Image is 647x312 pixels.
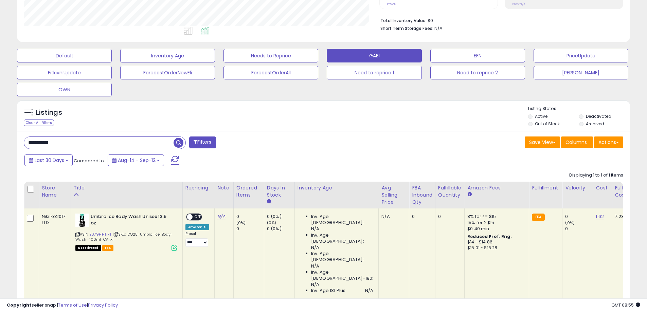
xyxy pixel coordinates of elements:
button: ForecastOrderNewEli [120,66,215,79]
a: 1.62 [596,213,604,220]
div: Amazon Fees [467,184,526,191]
span: N/A [311,263,319,269]
div: Velocity [565,184,590,191]
div: 0 (0%) [267,214,294,220]
span: All listings that are unavailable for purchase on Amazon for any reason other than out-of-stock [75,245,101,251]
span: Inv. Age [DEMOGRAPHIC_DATA]: [311,232,373,244]
button: ForecastOrderAll [223,66,318,79]
span: Inv. Age [DEMOGRAPHIC_DATA]: [311,214,373,226]
div: Note [217,184,231,191]
div: 0 [565,214,593,220]
div: Avg Selling Price [381,184,406,206]
button: Save View [525,136,560,148]
div: 0 [565,226,593,232]
a: B079HHT1RT [89,232,112,237]
div: 0 (0%) [267,226,294,232]
div: 0 [438,214,459,220]
div: Fulfillment [532,184,559,191]
span: Inv. Age [DEMOGRAPHIC_DATA]: [311,251,373,263]
button: Inventory Age [120,49,215,62]
div: $14 - $14.86 [467,239,524,245]
div: 0 [236,226,264,232]
button: OWN [17,83,112,96]
div: ASIN: [75,214,177,250]
b: Short Term Storage Fees: [380,25,433,31]
span: Columns [565,139,587,146]
div: Inventory Age [298,184,376,191]
span: Inv. Age [DEMOGRAPHIC_DATA]-180: [311,269,373,281]
div: Fulfillment Cost [615,184,641,199]
span: N/A [311,281,319,288]
span: FBA [102,245,114,251]
div: Ordered Items [236,184,261,199]
button: Aug-14 - Sep-12 [108,154,164,166]
button: FitkivniUpdate [17,66,112,79]
div: Title [74,184,180,191]
button: EFN [430,49,525,62]
h5: Listings [36,108,62,117]
span: | SKU: DO25-Umbro-Ice-Body-Wash-400ml-CA-X1 [75,232,173,242]
span: Inv. Age 181 Plus: [311,288,347,294]
a: N/A [217,213,226,220]
button: [PERSON_NAME] [534,66,628,79]
button: PriceUpdate [534,49,628,62]
button: Need to reprice 1 [327,66,421,79]
label: Archived [586,121,604,127]
strong: Copyright [7,302,32,308]
label: Deactivated [586,113,611,119]
button: Need to reprice 2 [430,66,525,79]
div: Cost [596,184,609,191]
span: N/A [311,226,319,232]
b: Total Inventory Value: [380,18,427,23]
small: Prev: 0 [387,2,396,6]
button: Filters [189,136,216,148]
span: Last 30 Days [35,157,64,164]
div: seller snap | | [7,302,118,309]
a: Terms of Use [58,302,87,308]
div: Fulfillable Quantity [438,184,462,199]
div: $15.01 - $16.28 [467,245,524,251]
button: Last 30 Days [24,154,73,166]
button: Columns [561,136,593,148]
li: $0 [380,16,618,24]
span: Aug-14 - Sep-12 [118,157,156,164]
button: GABI [327,49,421,62]
small: (0%) [236,220,246,225]
p: Listing States: [528,106,630,112]
div: 15% for > $15 [467,220,524,226]
span: N/A [311,244,319,251]
div: Amazon AI [185,224,209,230]
span: 2025-10-13 08:55 GMT [611,302,640,308]
span: N/A [434,25,443,32]
small: Days In Stock. [267,199,271,205]
small: (0%) [565,220,575,225]
small: FBA [532,214,544,221]
b: Umbro Ice Body Wash Unisex 13.5 oz [91,214,173,228]
div: Repricing [185,184,212,191]
span: Compared to: [74,158,105,164]
small: Amazon Fees. [467,191,471,198]
label: Out of Stock [535,121,560,127]
button: Default [17,49,112,62]
div: Days In Stock [267,184,292,199]
small: (0%) [267,220,276,225]
span: N/A [365,288,373,294]
div: Nikilko2017 LTD. [42,214,66,226]
img: 41Ymwlfm8KL._SL40_.jpg [75,214,89,227]
div: N/A [381,214,404,220]
div: FBA inbound Qty [412,184,432,206]
div: 0 [412,214,430,220]
div: Preset: [185,232,209,247]
button: Needs to Reprice [223,49,318,62]
b: Reduced Prof. Rng. [467,234,512,239]
div: Displaying 1 to 1 of 1 items [569,172,623,179]
button: Actions [594,136,623,148]
span: OFF [193,214,203,220]
div: $0.40 min [467,226,524,232]
div: 8% for <= $15 [467,214,524,220]
small: Prev: N/A [512,2,525,6]
div: 0 [236,214,264,220]
label: Active [535,113,547,119]
a: Privacy Policy [88,302,118,308]
div: Store Name [42,184,68,199]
